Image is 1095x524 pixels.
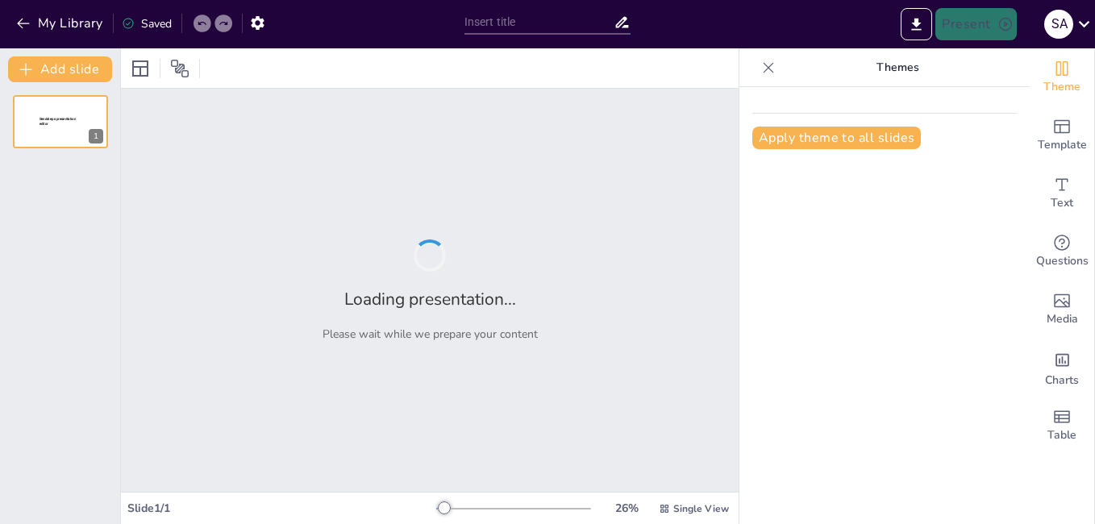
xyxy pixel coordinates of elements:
div: Layout [127,56,153,81]
span: Template [1038,136,1087,154]
button: My Library [12,10,110,36]
button: Apply theme to all slides [752,127,921,149]
p: Themes [781,48,1014,87]
div: Add text boxes [1030,164,1094,222]
span: Sendsteps presentation editor [40,117,76,126]
div: S A [1044,10,1073,39]
span: Theme [1043,78,1080,96]
button: Add slide [8,56,112,82]
p: Please wait while we prepare your content [323,326,538,342]
div: Get real-time input from your audience [1030,222,1094,281]
div: 26 % [607,501,646,516]
div: Add charts and graphs [1030,339,1094,397]
span: Media [1047,310,1078,328]
span: Text [1051,194,1073,212]
div: Add images, graphics, shapes or video [1030,281,1094,339]
div: Slide 1 / 1 [127,501,436,516]
span: Questions [1036,252,1089,270]
div: 1 [89,129,103,143]
div: Change the overall theme [1030,48,1094,106]
span: Charts [1045,372,1079,389]
div: Add a table [1030,397,1094,455]
div: Saved [122,16,172,31]
input: Insert title [464,10,614,34]
button: S A [1044,8,1073,40]
button: Export to PowerPoint [901,8,932,40]
div: Add ready made slides [1030,106,1094,164]
span: Position [170,59,189,78]
span: Single View [673,502,729,515]
span: Table [1047,426,1076,444]
button: Present [935,8,1016,40]
h2: Loading presentation... [344,288,516,310]
div: 1 [13,95,108,148]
